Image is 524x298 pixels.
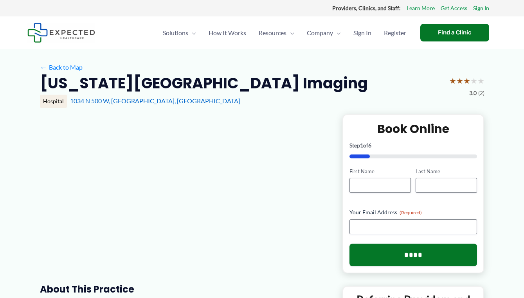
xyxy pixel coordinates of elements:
[449,74,456,88] span: ★
[456,74,463,88] span: ★
[360,142,363,149] span: 1
[478,88,484,98] span: (2)
[40,61,83,73] a: ←Back to Map
[40,283,330,295] h3: About this practice
[378,19,412,47] a: Register
[473,3,489,13] a: Sign In
[333,19,341,47] span: Menu Toggle
[368,142,371,149] span: 6
[349,143,477,148] p: Step of
[349,208,477,216] label: Your Email Address
[40,63,47,71] span: ←
[163,19,188,47] span: Solutions
[307,19,333,47] span: Company
[209,19,246,47] span: How It Works
[252,19,301,47] a: ResourcesMenu Toggle
[470,74,477,88] span: ★
[384,19,406,47] span: Register
[349,168,411,175] label: First Name
[353,19,371,47] span: Sign In
[286,19,294,47] span: Menu Toggle
[349,121,477,136] h2: Book Online
[259,19,286,47] span: Resources
[157,19,412,47] nav: Primary Site Navigation
[469,88,477,98] span: 3.0
[40,95,67,108] div: Hospital
[70,97,240,104] a: 1034 N 500 W, [GEOGRAPHIC_DATA], [GEOGRAPHIC_DATA]
[202,19,252,47] a: How It Works
[441,3,467,13] a: Get Access
[477,74,484,88] span: ★
[27,23,95,43] img: Expected Healthcare Logo - side, dark font, small
[40,74,368,93] h2: [US_STATE][GEOGRAPHIC_DATA] Imaging
[416,168,477,175] label: Last Name
[332,5,401,11] strong: Providers, Clinics, and Staff:
[347,19,378,47] a: Sign In
[420,24,489,41] a: Find a Clinic
[301,19,347,47] a: CompanyMenu Toggle
[188,19,196,47] span: Menu Toggle
[407,3,435,13] a: Learn More
[463,74,470,88] span: ★
[157,19,202,47] a: SolutionsMenu Toggle
[400,210,422,215] span: (Required)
